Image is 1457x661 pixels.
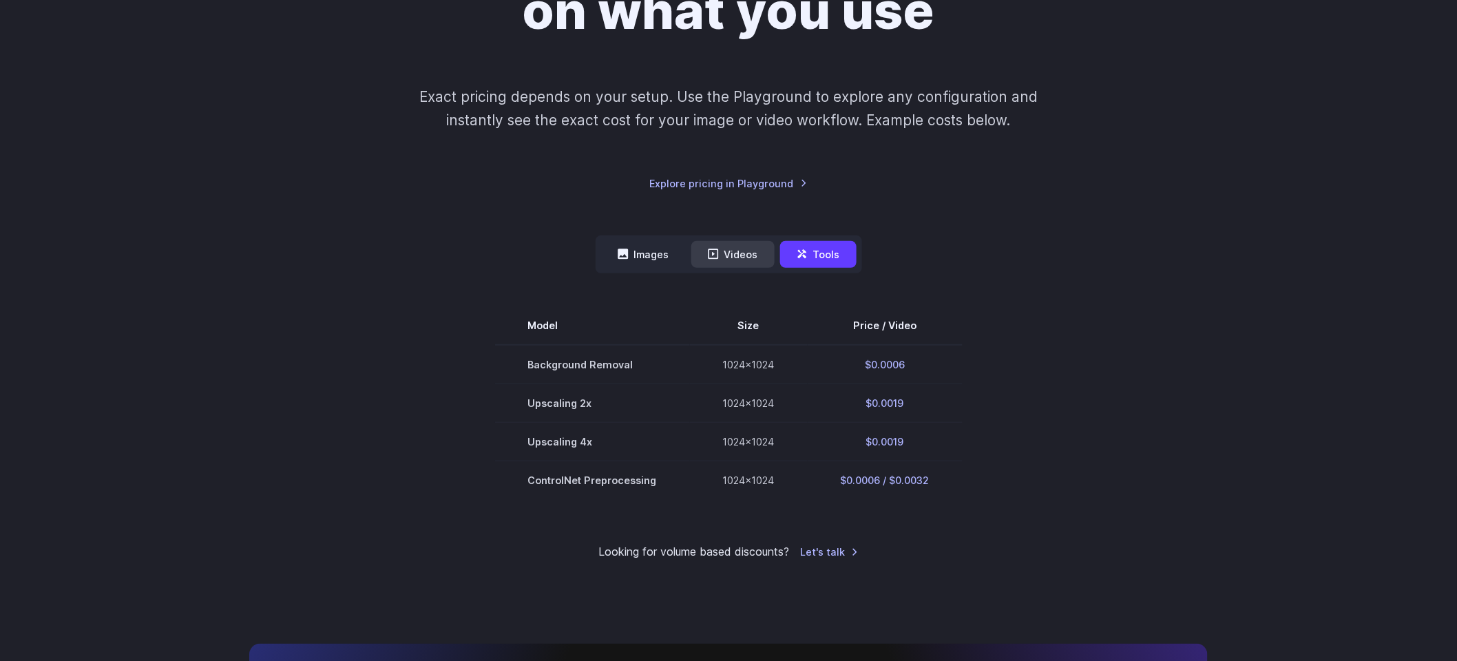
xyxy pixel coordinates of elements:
th: Model [495,306,690,345]
button: Tools [780,241,857,268]
th: Price / Video [808,306,963,345]
td: Upscaling 4x [495,423,690,461]
th: Size [690,306,808,345]
button: Videos [691,241,775,268]
td: ControlNet Preprocessing [495,461,690,500]
a: Let's talk [800,544,859,560]
td: $0.0019 [808,384,963,423]
button: Images [601,241,686,268]
td: 1024x1024 [690,423,808,461]
td: $0.0006 / $0.0032 [808,461,963,500]
a: Explore pricing in Playground [650,176,808,191]
td: 1024x1024 [690,461,808,500]
td: 1024x1024 [690,345,808,384]
td: Background Removal [495,345,690,384]
td: $0.0019 [808,423,963,461]
td: $0.0006 [808,345,963,384]
td: Upscaling 2x [495,384,690,423]
p: Exact pricing depends on your setup. Use the Playground to explore any configuration and instantl... [393,85,1064,132]
td: 1024x1024 [690,384,808,423]
small: Looking for volume based discounts? [598,543,789,561]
